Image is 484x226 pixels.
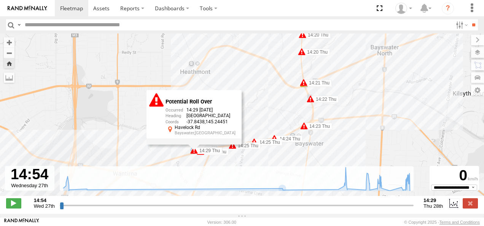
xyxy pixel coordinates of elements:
[302,49,330,56] label: 14:20 Thu
[186,119,205,124] span: -37.8438
[302,32,331,38] label: 14:20 Thu
[274,135,302,142] label: 14:24 Thu
[34,203,55,209] span: Wed 27th Aug 2025
[186,113,230,118] span: [GEOGRAPHIC_DATA]
[6,198,21,208] label: Play/Stop
[424,197,443,203] strong: 14:29
[471,85,484,95] label: Map Settings
[463,198,478,208] label: Close
[4,58,14,68] button: Zoom Home
[304,80,332,86] label: 14:21 Thu
[166,99,236,105] div: Potential Roll Over
[304,123,332,130] label: 14:23 Thu
[175,125,236,130] div: Havelock Rd
[424,203,443,209] span: Thu 28th Aug 2025
[175,131,236,135] div: Bayswater,[GEOGRAPHIC_DATA]
[232,142,261,149] label: 14:25 Thu
[166,108,236,113] div: 14:29 [DATE]
[431,167,478,185] div: 0
[207,220,236,224] div: Version: 306.00
[310,96,339,103] label: 14:22 Thu
[393,3,415,14] div: Bayswater Sales Counter
[4,37,14,48] button: Zoom in
[439,220,480,224] a: Terms and Conditions
[442,2,454,14] i: ?
[453,19,469,30] label: Search Filter Options
[34,197,55,203] strong: 14:54
[4,72,14,83] label: Measure
[4,218,39,226] a: Visit our Website
[254,139,282,146] label: 14:25 Thu
[16,19,22,30] label: Search Query
[8,6,47,11] img: rand-logo.svg
[194,147,222,154] label: 14:29 Thu
[4,48,14,58] button: Zoom out
[404,220,480,224] div: © Copyright 2025 -
[205,119,228,124] span: 145.24451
